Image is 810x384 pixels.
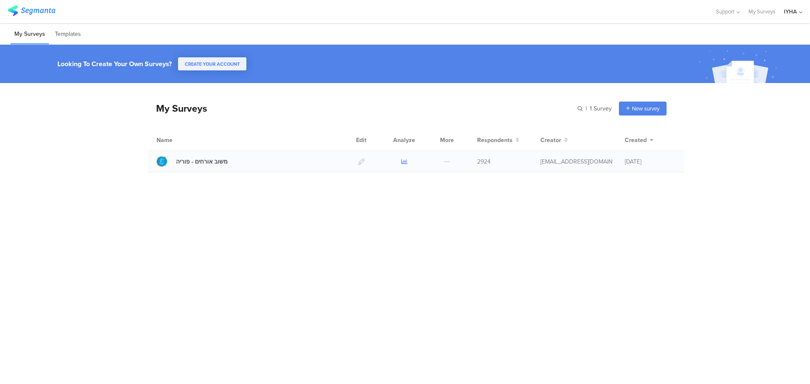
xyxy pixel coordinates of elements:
[11,24,49,44] li: My Surveys
[51,24,85,44] li: Templates
[438,129,456,150] div: More
[716,8,734,16] span: Support
[625,157,675,166] div: [DATE]
[632,105,659,113] span: New survey
[625,136,647,145] span: Created
[57,59,172,69] div: Looking To Create Your Own Surveys?
[584,104,588,113] span: |
[148,101,207,115] div: My Surveys
[540,136,568,145] button: Creator
[185,61,240,67] span: CREATE YOUR ACCOUNT
[391,129,417,150] div: Analyze
[590,104,612,113] span: 1 Survey
[784,8,797,16] div: IYHA
[157,156,228,167] a: משוב אורחים - פוריה
[178,57,246,70] button: CREATE YOUR ACCOUNT
[625,136,653,145] button: Created
[477,157,491,166] span: 2924
[352,129,370,150] div: Edit
[696,47,783,86] img: create_account_image.svg
[477,136,513,145] span: Respondents
[8,5,55,16] img: segmanta logo
[540,136,561,145] span: Creator
[176,157,228,166] div: משוב אורחים - פוריה
[540,157,612,166] div: ofir@iyha.org.il
[157,136,207,145] div: Name
[477,136,519,145] button: Respondents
